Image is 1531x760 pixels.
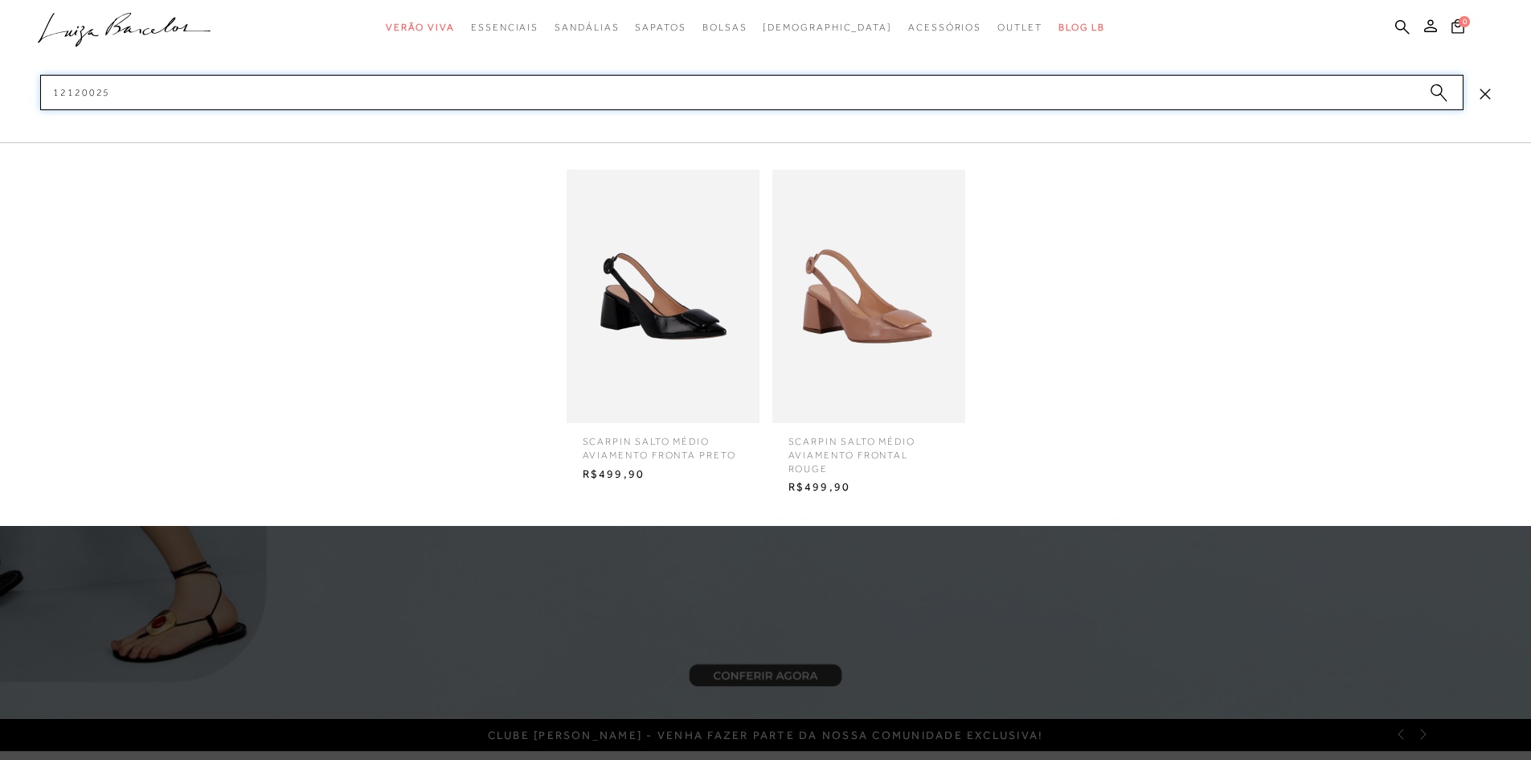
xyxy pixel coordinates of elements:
span: Acessórios [908,22,981,33]
a: SCARPIN SALTO MÉDIO AVIAMENTO FRONTAL ROUGE SCARPIN SALTO MÉDIO AVIAMENTO FRONTAL ROUGE R$499,90 [768,170,969,499]
span: Essenciais [471,22,538,33]
span: SCARPIN SALTO MÉDIO AVIAMENTO FRONTA PRETO [571,423,755,462]
span: R$499,90 [776,475,961,499]
span: 0 [1459,16,1470,27]
a: categoryNavScreenReaderText [386,13,455,43]
span: SCARPIN SALTO MÉDIO AVIAMENTO FRONTAL ROUGE [776,423,961,475]
a: categoryNavScreenReaderText [997,13,1042,43]
img: SCARPIN SALTO MÉDIO AVIAMENTO FRONTA PRETO [567,170,759,423]
a: categoryNavScreenReaderText [555,13,619,43]
span: Bolsas [702,22,747,33]
span: Sapatos [635,22,686,33]
a: categoryNavScreenReaderText [471,13,538,43]
span: R$499,90 [571,462,755,487]
a: categoryNavScreenReaderText [635,13,686,43]
span: Verão Viva [386,22,455,33]
a: noSubCategoriesText [763,13,892,43]
span: Sandálias [555,22,619,33]
span: [DEMOGRAPHIC_DATA] [763,22,892,33]
input: Buscar. [40,75,1463,110]
a: BLOG LB [1058,13,1105,43]
button: 0 [1447,18,1469,39]
a: categoryNavScreenReaderText [702,13,747,43]
a: SCARPIN SALTO MÉDIO AVIAMENTO FRONTA PRETO SCARPIN SALTO MÉDIO AVIAMENTO FRONTA PRETO R$499,90 [563,170,763,486]
span: Outlet [997,22,1042,33]
a: categoryNavScreenReaderText [908,13,981,43]
img: SCARPIN SALTO MÉDIO AVIAMENTO FRONTAL ROUGE [772,170,965,423]
span: BLOG LB [1058,22,1105,33]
